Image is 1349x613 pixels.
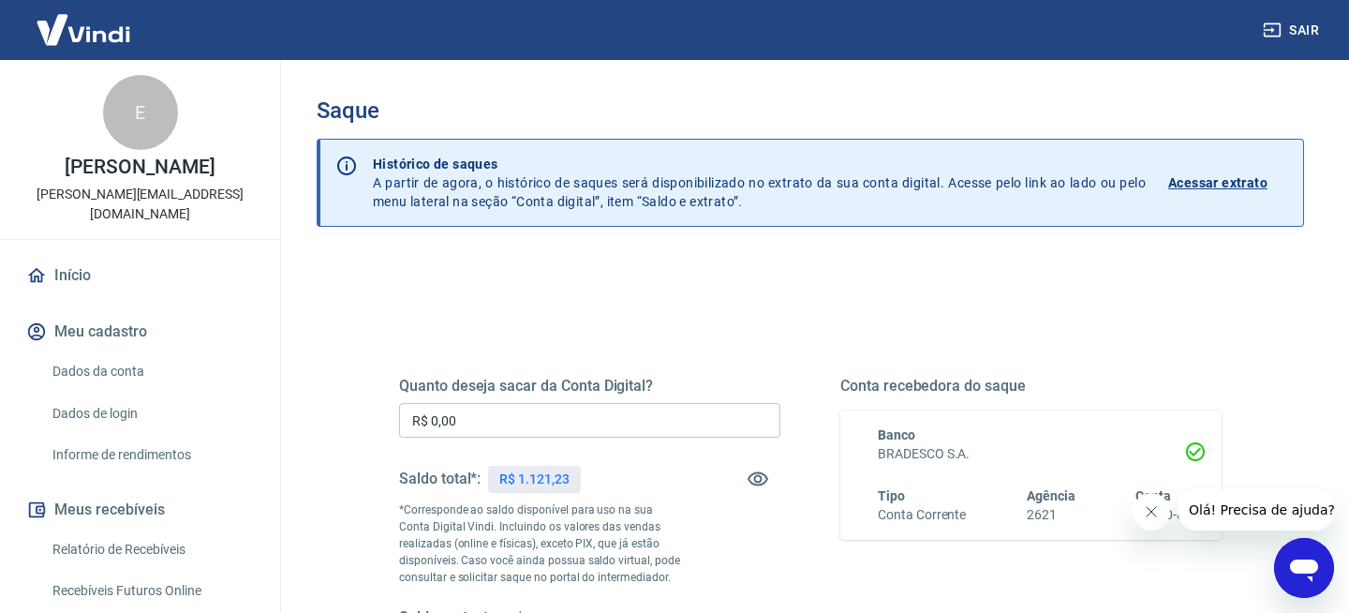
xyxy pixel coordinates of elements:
[45,531,258,569] a: Relatório de Recebíveis
[22,1,144,58] img: Vindi
[22,255,258,296] a: Início
[399,377,780,396] h5: Quanto deseja sacar da Conta Digital?
[1274,538,1334,598] iframe: Botão para abrir a janela de mensagens
[65,157,215,177] p: [PERSON_NAME]
[45,572,258,610] a: Recebíveis Futuros Online
[15,185,265,224] p: [PERSON_NAME][EMAIL_ADDRESS][DOMAIN_NAME]
[317,97,1304,124] h3: Saque
[399,501,685,586] p: *Corresponde ao saldo disponível para uso na sua Conta Digital Vindi. Incluindo os valores das ve...
[878,505,966,525] h6: Conta Corrente
[1168,155,1288,211] a: Acessar extrato
[373,155,1146,173] p: Histórico de saques
[1027,505,1075,525] h6: 2621
[45,395,258,433] a: Dados de login
[1027,488,1075,503] span: Agência
[11,13,157,28] span: Olá! Precisa de ajuda?
[878,488,905,503] span: Tipo
[878,427,915,442] span: Banco
[878,444,1184,464] h6: BRADESCO S.A.
[840,377,1222,396] h5: Conta recebedora do saque
[22,489,258,531] button: Meus recebíveis
[1259,13,1327,48] button: Sair
[373,155,1146,211] p: A partir de agora, o histórico de saques será disponibilizado no extrato da sua conta digital. Ac...
[45,436,258,474] a: Informe de rendimentos
[1168,173,1267,192] p: Acessar extrato
[1135,488,1171,503] span: Conta
[103,75,178,150] div: E
[22,311,258,352] button: Meu cadastro
[499,470,569,489] p: R$ 1.121,23
[1178,489,1334,531] iframe: Mensagem da empresa
[1133,493,1170,531] iframe: Fechar mensagem
[45,352,258,391] a: Dados da conta
[399,470,481,488] h5: Saldo total*:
